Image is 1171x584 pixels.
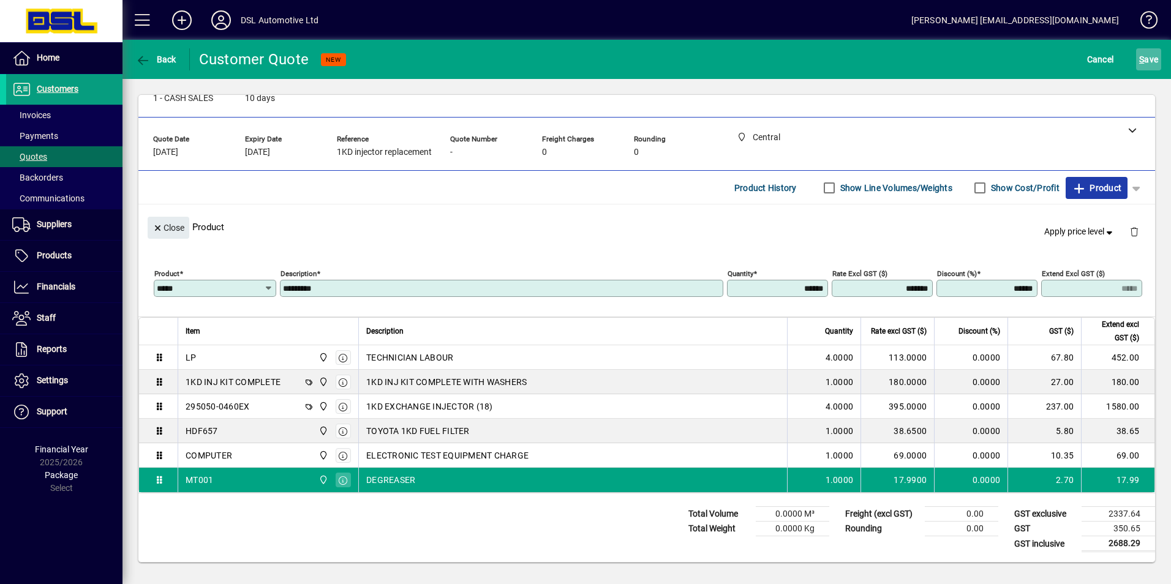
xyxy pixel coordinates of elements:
td: 67.80 [1007,345,1081,370]
span: NEW [326,56,341,64]
td: 0.0000 [934,345,1007,370]
button: Back [132,48,179,70]
span: ELECTRONIC TEST EQUIPMENT CHARGE [366,449,529,462]
span: Financials [37,282,75,291]
span: Item [186,324,200,338]
td: 2337.64 [1082,507,1155,522]
div: 180.0000 [868,376,927,388]
div: COMPUTER [186,449,232,462]
span: S [1139,54,1144,64]
span: Suppliers [37,219,72,229]
span: TOYOTA 1KD FUEL FILTER [366,425,470,437]
span: Invoices [12,110,51,120]
td: 27.00 [1007,370,1081,394]
span: Payments [12,131,58,141]
a: Backorders [6,167,122,188]
button: Profile [201,9,241,31]
span: Central [315,424,329,438]
span: 1KD injector replacement [337,148,432,157]
span: Rate excl GST ($) [871,324,927,338]
span: Backorders [12,173,63,182]
span: Package [45,470,78,480]
td: 0.0000 [934,443,1007,468]
app-page-header-button: Delete [1120,226,1149,237]
td: 0.0000 [934,468,1007,492]
td: Total Volume [682,507,756,522]
mat-label: Rate excl GST ($) [832,269,887,278]
a: Products [6,241,122,271]
a: Settings [6,365,122,396]
span: Home [37,53,59,62]
td: 0.0000 M³ [756,507,829,522]
td: Freight (excl GST) [839,507,925,522]
span: Communications [12,193,85,203]
a: Invoices [6,105,122,125]
app-page-header-button: Close [145,222,192,233]
div: 395.0000 [868,400,927,413]
span: 1.0000 [826,425,854,437]
span: Support [37,406,67,416]
span: [DATE] [153,148,178,157]
span: TECHNICIAN LABOUR [366,351,453,364]
td: 1580.00 [1081,394,1154,419]
td: 10.35 [1007,443,1081,468]
div: 17.9900 [868,474,927,486]
button: Product History [729,177,802,199]
div: DSL Automotive Ltd [241,10,318,30]
mat-label: Description [281,269,317,278]
div: MT001 [186,474,213,486]
app-page-header-button: Back [122,48,190,70]
td: 350.65 [1082,522,1155,536]
div: Customer Quote [199,50,309,69]
td: GST inclusive [1008,536,1082,552]
a: Suppliers [6,209,122,240]
td: 0.00 [925,507,998,522]
span: Central [315,400,329,413]
span: Customers [37,84,78,94]
span: 4.0000 [826,400,854,413]
div: [PERSON_NAME] [EMAIL_ADDRESS][DOMAIN_NAME] [911,10,1119,30]
span: Financial Year [35,444,88,454]
span: 1KD INJ KIT COMPLETE WITH WASHERS [366,376,527,388]
td: 0.0000 Kg [756,522,829,536]
span: Apply price level [1044,225,1115,238]
td: 69.00 [1081,443,1154,468]
td: 237.00 [1007,394,1081,419]
td: GST exclusive [1008,507,1082,522]
span: Product [1072,178,1121,198]
span: Description [366,324,404,338]
span: Back [135,54,176,64]
span: Cancel [1087,50,1114,69]
button: Cancel [1084,48,1117,70]
td: 0.0000 [934,419,1007,443]
span: 1KD EXCHANGE INJECTOR (18) [366,400,493,413]
div: 38.6500 [868,425,927,437]
a: Communications [6,188,122,209]
span: 1.0000 [826,474,854,486]
span: 0 [542,148,547,157]
div: 295050-0460EX [186,400,249,413]
a: Knowledge Base [1131,2,1156,42]
td: 0.00 [925,522,998,536]
span: Discount (%) [958,324,1000,338]
td: 452.00 [1081,345,1154,370]
a: Staff [6,303,122,334]
td: 180.00 [1081,370,1154,394]
div: 1KD INJ KIT COMPLETE [186,376,281,388]
button: Delete [1120,217,1149,246]
td: GST [1008,522,1082,536]
span: Central [315,375,329,389]
td: 0.0000 [934,394,1007,419]
span: DEGREASER [366,474,415,486]
span: Central [315,473,329,487]
span: Central [315,449,329,462]
span: Extend excl GST ($) [1089,318,1139,345]
a: Financials [6,272,122,302]
a: Quotes [6,146,122,167]
a: Support [6,397,122,427]
label: Show Cost/Profit [988,182,1060,194]
span: Settings [37,375,68,385]
td: 38.65 [1081,419,1154,443]
span: Product History [734,178,797,198]
span: GST ($) [1049,324,1074,338]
